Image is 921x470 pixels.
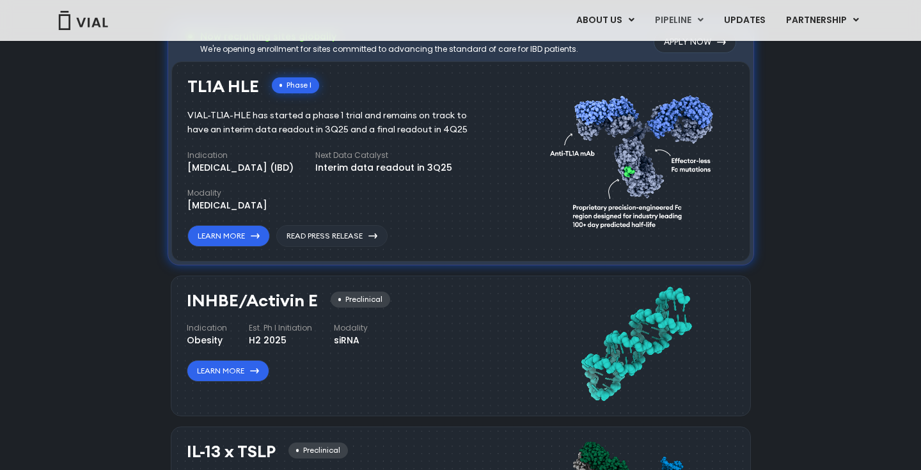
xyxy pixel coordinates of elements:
h4: Modality [334,322,368,334]
div: Phase I [272,77,319,93]
div: Preclinical [331,292,390,308]
div: [MEDICAL_DATA] (IBD) [187,161,294,175]
div: H2 2025 [249,334,312,347]
h4: Est. Ph I Initiation [249,322,312,334]
div: siRNA [334,334,368,347]
img: Vial Logo [58,11,109,30]
a: Read Press Release [276,225,388,247]
a: UPDATES [714,10,775,31]
h4: Indication [187,322,227,334]
h3: TL1A HLE [187,77,259,96]
div: We're opening enrollment for sites committed to advancing the standard of care for IBD patients. [200,43,578,55]
div: Preclinical [288,443,348,458]
div: [MEDICAL_DATA] [187,199,267,212]
h4: Next Data Catalyst [315,150,452,161]
div: Interim data readout in 3Q25 [315,161,452,175]
a: PARTNERSHIPMenu Toggle [776,10,869,31]
a: ABOUT USMenu Toggle [566,10,644,31]
a: Learn More [187,225,270,247]
div: VIAL-TL1A-HLE has started a phase 1 trial and remains on track to have an interim data readout in... [187,109,486,137]
h3: INHBE/Activin E [187,292,318,310]
div: Obesity [187,334,227,347]
a: Apply Now [654,31,736,53]
h4: Indication [187,150,294,161]
a: PIPELINEMenu Toggle [645,10,713,31]
h3: IL-13 x TSLP [187,443,276,461]
h4: Modality [187,187,267,199]
a: Learn More [187,360,269,382]
img: TL1A antibody diagram. [550,71,721,247]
